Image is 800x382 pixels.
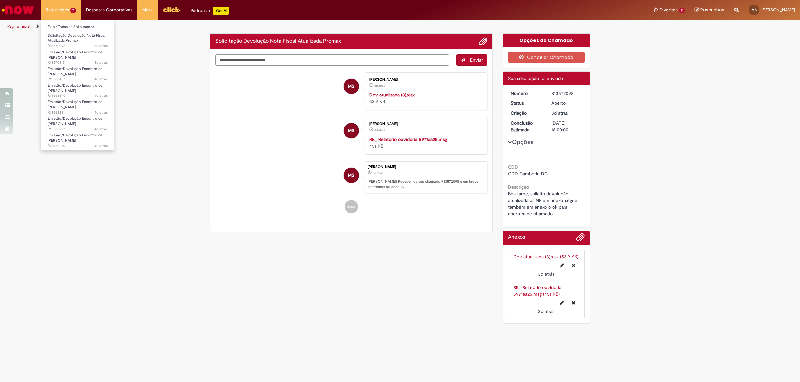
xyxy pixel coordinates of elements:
button: Enviar [456,54,487,66]
div: [PERSON_NAME] [368,165,484,169]
span: 4d atrás [94,127,108,132]
span: 3d atrás [374,128,385,132]
a: Dev atualizada (3).xlsx (53.9 KB) [513,254,578,260]
span: MS [348,78,354,94]
h2: Solicitação Devolução Nota Fiscal Atualizada Promax Histórico de tíquete [215,38,341,44]
a: RE_ Relatório ouvidoria 5971aa25.msg [369,136,447,142]
div: R13572098 [551,90,582,96]
time: 26/09/2025 17:45:59 [94,43,108,48]
span: 3d atrás [551,110,568,116]
img: click_logo_yellow_360x200.png [163,5,181,15]
a: Exibir Todas as Solicitações [41,23,114,31]
span: 3d atrás [538,308,554,314]
span: More [142,7,153,13]
button: Adicionar anexos [479,37,487,46]
span: R13568281 [48,110,108,115]
dt: Número [506,90,547,96]
time: 25/09/2025 17:48:52 [94,93,108,98]
div: [PERSON_NAME] [369,122,480,126]
span: 4d atrás [94,110,108,115]
li: Maria Eduarda Paulela Dos Santos [215,161,487,193]
ul: Trilhas de página [5,20,528,33]
span: 2 [679,8,685,13]
div: 53.9 KB [369,92,480,105]
span: Sua solicitação foi enviada [508,75,563,81]
button: Editar nome de arquivo Dev atualizada (3).xlsx [556,260,568,271]
div: Maria Eduarda Paulela Dos Santos [344,168,359,183]
a: Aberto R13570315 : Emissão/Devolução Encontro de Contas Fornecedor [41,49,114,63]
span: Boa tarde, solicito devolução atualizada ds NF em anexo, segue também em anexo o ok para abertura... [508,191,579,217]
span: [PERSON_NAME] [761,7,795,13]
a: Aberto R13572098 : Solicitação Devolução Nota Fiscal Atualizada Promax [41,32,114,46]
dt: Conclusão Estimada [506,120,547,133]
div: [DATE] 18:00:00 [551,120,582,133]
span: 3d atrás [94,43,108,48]
div: Padroniza [191,7,229,15]
span: R13568370 [48,93,108,98]
b: CDD [508,164,518,170]
div: Opções do Chamado [503,34,590,47]
span: 4d atrás [94,143,108,148]
a: Página inicial [7,24,30,29]
button: Excluir RE_ Relatório ouvidoria 5971aa25.msg [568,297,579,308]
span: 3d atrás [374,84,385,88]
dt: Criação [506,110,547,116]
div: Aberto [551,100,582,106]
time: 26/09/2025 17:45:58 [373,171,383,175]
span: Emissão/Devolução Encontro de [PERSON_NAME] [48,99,102,110]
span: 4d atrás [94,77,108,82]
a: Aberto R13568370 : Emissão/Devolução Encontro de Contas Fornecedor [41,82,114,96]
span: R13568457 [48,77,108,82]
span: Emissão/Devolução Encontro de [PERSON_NAME] [48,50,102,60]
span: 3d atrás [538,271,554,277]
span: CDD Camboriu DC [508,171,548,177]
div: 451 KB [369,136,480,149]
span: R13568227 [48,127,108,132]
h2: Anexos [508,234,525,240]
span: Emissão/Devolução Encontro de [PERSON_NAME] [48,83,102,93]
div: [PERSON_NAME] [369,78,480,82]
span: MS [752,8,757,12]
textarea: Digite sua mensagem aqui... [215,54,449,66]
a: RE_ Relatório ouvidoria 5971aa25.msg (451 KB) [513,285,561,297]
time: 25/09/2025 17:10:59 [94,143,108,148]
span: Requisições [46,7,69,13]
span: R13572098 [48,43,108,49]
span: Emissão/Devolução Encontro de [PERSON_NAME] [48,133,102,143]
span: Rascunhos [700,7,724,13]
a: Aberto R13568457 : Emissão/Devolução Encontro de Contas Fornecedor [41,65,114,80]
time: 25/09/2025 17:25:21 [94,127,108,132]
a: Rascunhos [695,7,724,13]
button: Editar nome de arquivo RE_ Relatório ouvidoria 5971aa25.msg [556,297,568,308]
span: Favoritos [659,7,678,13]
span: Solicitação Devolução Nota Fiscal Atualizada Promax [48,33,105,43]
a: Aberto R13568281 : Emissão/Devolução Encontro de Contas Fornecedor [41,98,114,113]
dt: Status [506,100,547,106]
span: Emissão/Devolução Encontro de [PERSON_NAME] [48,116,102,126]
button: Cancelar Chamado [508,52,585,63]
div: Maria Eduarda Paulela Dos Santos [344,123,359,138]
span: MS [348,123,354,139]
img: ServiceNow [1,3,35,17]
button: Adicionar anexos [576,233,585,245]
span: R13570315 [48,60,108,65]
span: Despesas Corporativas [86,7,132,13]
div: 26/09/2025 17:45:58 [551,110,582,116]
span: 4d atrás [94,93,108,98]
span: MS [348,167,354,183]
p: [PERSON_NAME]! Recebemos seu chamado R13572098 e em breve estaremos atuando. [368,179,484,189]
b: Descrição [508,184,529,190]
div: Maria Eduarda Paulela Dos Santos [344,79,359,94]
time: 26/09/2025 17:45:58 [551,110,568,116]
time: 26/09/2025 17:45:35 [538,308,554,314]
a: Dev atualizada (3).xlsx [369,92,415,98]
time: 26/09/2025 17:45:35 [374,128,385,132]
time: 25/09/2025 17:35:45 [94,110,108,115]
span: Emissão/Devolução Encontro de [PERSON_NAME] [48,66,102,77]
time: 26/09/2025 12:01:46 [94,60,108,65]
time: 26/09/2025 17:45:49 [374,84,385,88]
p: +GenAi [213,7,229,15]
span: 7 [70,8,76,13]
time: 26/09/2025 17:45:49 [538,271,554,277]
